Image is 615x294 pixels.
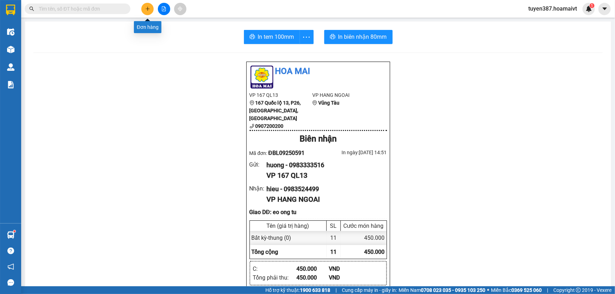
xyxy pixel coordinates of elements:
[250,208,387,217] div: Giao DĐ: eo ong tu
[250,100,254,105] span: environment
[60,45,70,52] span: DĐ:
[60,31,110,41] div: 0983524499
[252,223,325,229] div: Tên (giá trị hàng)
[250,132,387,146] div: Biên nhận
[60,7,77,14] span: Nhận:
[250,65,387,78] li: Hoa Mai
[266,160,381,170] div: huong - 0983333516
[6,5,15,15] img: logo-vxr
[338,32,387,41] span: In biên nhận 80mm
[250,100,301,121] b: 167 Quốc lộ 13, P26, [GEOGRAPHIC_DATA], [GEOGRAPHIC_DATA]
[336,286,337,294] span: |
[342,286,397,294] span: Cung cấp máy in - giấy in:
[329,264,362,273] div: VND
[250,149,318,157] div: Mã đơn:
[576,288,581,293] span: copyright
[487,289,489,292] span: ⚪️
[60,23,110,31] div: hieu
[300,287,330,293] strong: 1900 633 818
[145,6,150,11] span: plus
[7,81,14,88] img: solution-icon
[312,100,317,105] span: environment
[586,6,592,12] img: icon-new-feature
[256,123,284,129] b: 0907200200
[547,286,548,294] span: |
[7,28,14,36] img: warehouse-icon
[491,286,542,294] span: Miền Bắc
[250,65,274,89] img: logo.jpg
[13,230,16,232] sup: 1
[590,3,595,8] sup: 1
[250,34,255,40] span: printer
[330,34,336,40] span: printer
[7,46,14,53] img: warehouse-icon
[343,223,385,229] div: Cước món hàng
[328,223,339,229] div: SL
[158,3,170,15] button: file-add
[178,6,183,11] span: aim
[312,91,375,99] li: VP HANG NGOAI
[399,286,485,294] span: Miền Nam
[266,194,381,205] div: VP HANG NGOAI
[511,287,542,293] strong: 0369 525 060
[252,249,278,255] span: Tổng cộng
[39,5,122,13] input: Tìm tên, số ĐT hoặc mã đơn
[327,231,341,245] div: 11
[265,286,330,294] span: Hỗ trợ kỹ thuật:
[7,248,14,254] span: question-circle
[250,184,267,193] div: Nhận :
[60,41,103,66] span: eo ong tu
[324,30,393,44] button: printerIn biên nhận 80mm
[250,160,267,169] div: Gửi :
[300,30,314,44] button: more
[7,263,14,270] span: notification
[266,170,381,181] div: VP 167 QL13
[296,264,329,273] div: 450.000
[244,30,300,44] button: printerIn tem 100mm
[253,273,296,282] div: Tổng phải thu :
[602,6,608,12] span: caret-down
[330,249,337,255] span: 11
[421,287,485,293] strong: 0708 023 035 - 0935 103 250
[250,124,254,129] span: phone
[341,231,387,245] div: 450.000
[253,264,296,273] div: C :
[174,3,186,15] button: aim
[6,14,55,23] div: huong
[591,3,593,8] span: 1
[60,6,110,23] div: HANG NGOAI
[6,7,17,14] span: Gửi:
[523,4,583,13] span: tuyen387.hoamaivt
[7,63,14,71] img: warehouse-icon
[161,6,166,11] span: file-add
[7,231,14,239] img: warehouse-icon
[141,3,154,15] button: plus
[252,234,291,241] span: Bất kỳ - thung (0)
[266,184,381,194] div: hieu - 0983524499
[598,3,611,15] button: caret-down
[29,6,34,11] span: search
[318,100,339,106] b: Vũng Tàu
[300,33,313,42] span: more
[296,273,329,282] div: 450.000
[6,6,55,14] div: 167 QL13
[318,149,387,156] div: In ngày: [DATE] 14:51
[329,273,362,282] div: VND
[6,23,55,33] div: 0983333516
[258,32,294,41] span: In tem 100mm
[7,279,14,286] span: message
[250,91,313,99] li: VP 167 QL13
[268,150,305,156] span: ĐBL09250591
[364,249,385,255] span: 450.000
